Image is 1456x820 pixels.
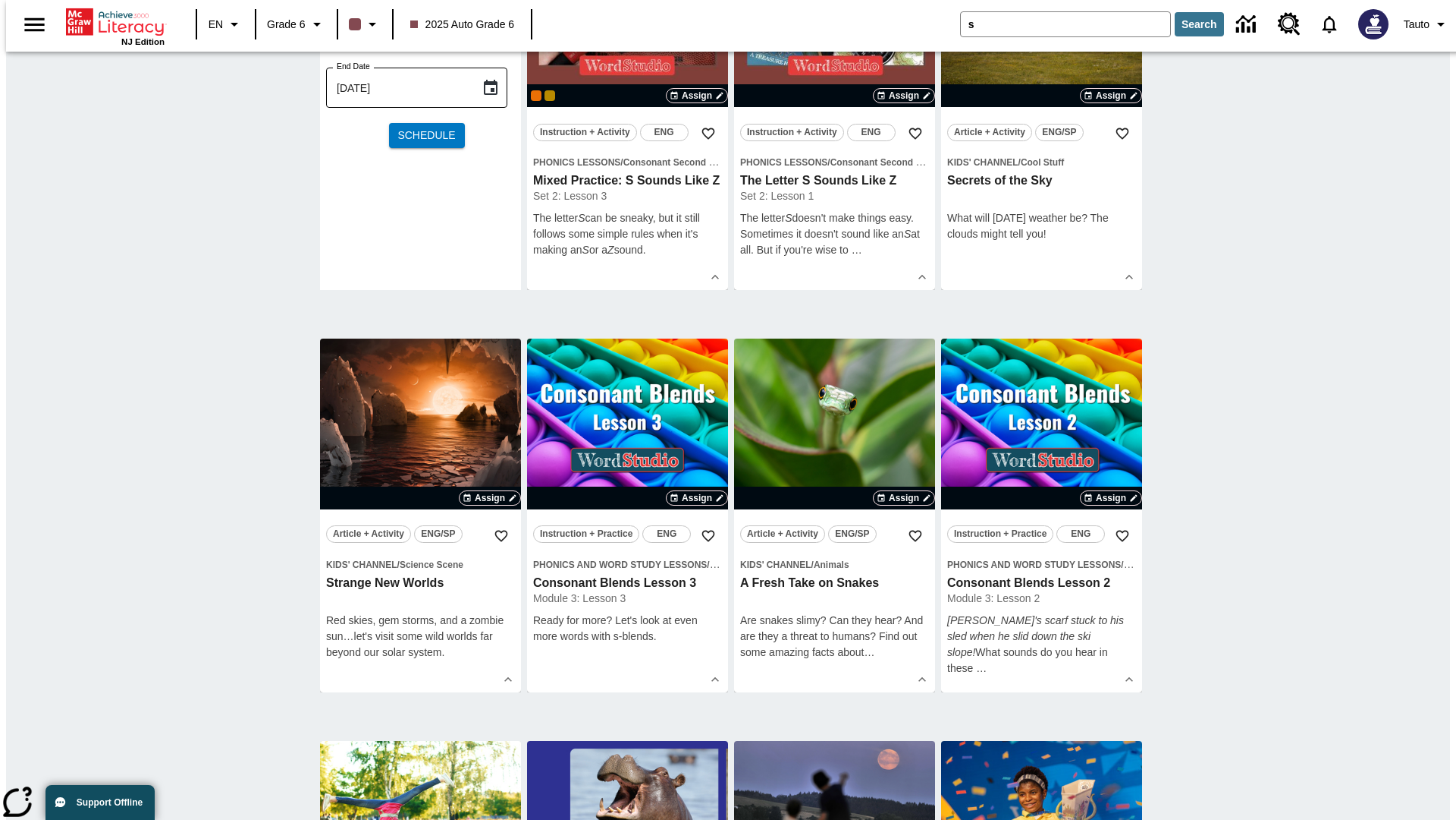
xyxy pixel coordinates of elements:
button: ENG [642,525,691,543]
em: [PERSON_NAME]'s scarf stuck to his sled when he slid down the ski slope! [947,614,1124,658]
button: ENG [847,124,896,141]
span: Article + Activity [954,125,1025,140]
em: Z [607,244,614,256]
em: S [582,244,589,256]
span: Consonant Blends [1124,560,1204,570]
button: Instruction + Activity [740,124,844,141]
div: 25auto Dual International -1 [531,90,541,101]
span: ENG [861,125,881,140]
span: Schedule [397,128,455,143]
span: ENG/SP [1042,125,1076,140]
p: What will [DATE] weather be? The clouds might tell you! [947,210,1136,242]
button: Instruction + Practice [947,525,1053,543]
button: Add to Favorites [1109,522,1136,550]
span: … [976,662,987,674]
button: Add to Favorites [902,120,929,147]
div: lesson details [734,339,935,692]
span: Animals [814,560,849,570]
span: ENG [657,526,676,542]
span: Consonant Second Sounds [623,157,742,168]
em: S [785,212,792,224]
span: / [811,560,814,570]
button: Assign Choose Dates [1080,88,1142,103]
span: Instruction + Activity [540,125,630,140]
span: Assign [1096,89,1126,102]
h3: Mixed Practice: S Sounds Like Z [533,173,722,189]
span: t [861,646,864,658]
button: Assign Choose Dates [1080,490,1142,506]
h3: Strange New Worlds [326,576,515,591]
div: Ready for more? Let's look at even more words with s-blends. [533,613,722,645]
span: ENG/SP [835,526,869,542]
div: lesson details [941,339,1142,692]
button: Add to Favorites [1109,120,1136,147]
span: 25auto Dual International [544,90,555,101]
span: Instruction + Activity [747,125,837,140]
button: Instruction + Practice [533,525,639,543]
button: ENG/SP [414,525,463,543]
span: Assign [1096,491,1126,505]
button: Show Details [1118,266,1141,289]
span: Kids' Channel [947,157,1018,168]
a: Resource Center, Will open in new tab [1269,4,1310,45]
span: Assign [682,491,712,505]
button: Select a new avatar [1349,5,1398,44]
span: Consonant Second Sounds [830,157,949,168]
button: Assign Choose Dates [873,88,935,103]
button: Assign Choose Dates [666,490,728,506]
span: / [707,558,720,570]
h3: Consonant Blends Lesson 3 [533,576,722,591]
img: Avatar [1358,9,1389,39]
button: Open side menu [12,2,57,47]
em: S [578,212,585,224]
button: Assign Choose Dates [666,88,728,103]
button: Show Details [911,266,934,289]
button: Show Details [704,266,726,289]
h3: Consonant Blends Lesson 2 [947,576,1136,591]
button: Article + Activity [326,525,411,543]
em: S [904,228,911,240]
span: Topic: Kids' Channel/Cool Stuff [947,154,1136,170]
span: Topic: Kids' Channel/Science Scene [326,557,515,572]
span: Article + Activity [747,526,818,542]
h3: The Letter S Sounds Like Z [740,173,929,189]
button: Support Offline [45,785,155,820]
button: Assign Choose Dates [459,490,521,506]
p: The letter can be sneaky, but it still follows some simple rules when it's making an or a sound. [533,210,722,258]
button: Article + Activity [740,525,825,543]
span: Tauto [1404,17,1429,33]
span: Article + Activity [333,526,404,542]
span: Assign [889,491,919,505]
span: 2025 Auto Grade 6 [410,17,515,33]
span: Phonics and Word Study Lessons [947,560,1121,570]
span: / [1018,157,1021,168]
span: Phonics and Word Study Lessons [533,560,707,570]
span: Grade 6 [267,17,306,33]
span: Topic: Phonics Lessons/Consonant Second Sounds [740,154,929,170]
p: What sounds do you hear in these [947,613,1136,676]
button: ENG/SP [1035,124,1084,141]
span: … [864,646,874,658]
a: Notifications [1310,5,1349,44]
a: Home [66,7,165,37]
span: NJ Edition [121,37,165,46]
button: Language: EN, Select a language [202,11,250,38]
button: Article + Activity [947,124,1032,141]
span: Topic: Phonics Lessons/Consonant Second Sounds [533,154,722,170]
button: Schedule [389,123,465,148]
span: Assign [682,89,712,102]
span: ENG [1071,526,1090,542]
button: Add to Favorites [488,522,515,550]
span: Assign [475,491,505,505]
span: Kids' Channel [740,560,811,570]
h3: Secrets of the Sky [947,173,1136,189]
button: Show Details [497,668,519,691]
a: Data Center [1227,4,1269,46]
span: Cool Stuff [1021,157,1064,168]
div: Are snakes slimy? Can they hear? And are they a threat to humans? Find out some amazing facts abou [740,613,929,661]
span: EN [209,17,223,33]
button: Show Details [1118,668,1141,691]
div: lesson details [320,339,521,692]
label: End Date [337,61,370,72]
